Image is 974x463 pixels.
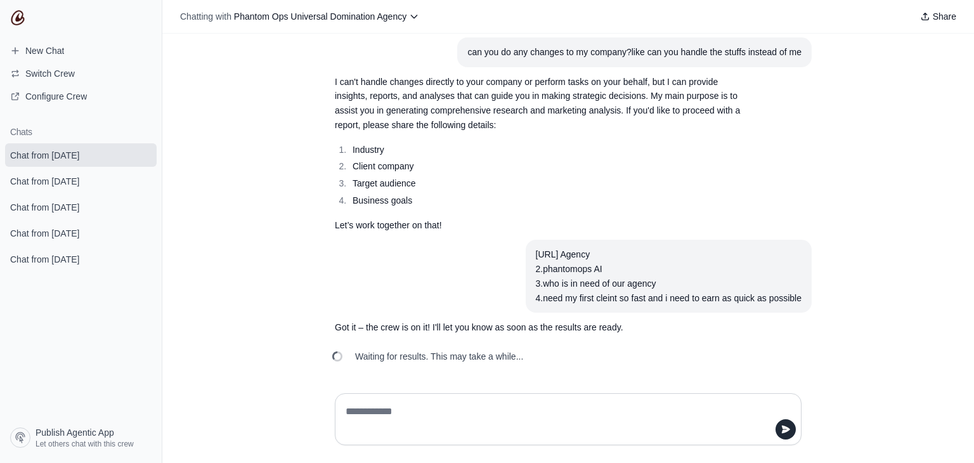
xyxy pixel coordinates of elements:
button: Chatting with Phantom Ops Universal Domination Agency [175,8,424,25]
p: Let’s work together on that! [335,218,741,233]
span: Chatting with [180,10,231,23]
li: Business goals [349,193,741,208]
button: Switch Crew [5,63,157,84]
img: CrewAI Logo [10,10,25,25]
span: Switch Crew [25,67,75,80]
span: Chat from [DATE] [10,253,79,266]
span: Phantom Ops Universal Domination Agency [234,11,406,22]
span: Chat from [DATE] [10,149,79,162]
a: Chat from [DATE] [5,169,157,193]
li: Target audience [349,176,741,191]
span: New Chat [25,44,64,57]
span: Configure Crew [25,90,87,103]
a: Chat from [DATE] [5,195,157,219]
li: Industry [349,143,741,157]
section: User message [526,240,812,313]
a: Chat from [DATE] [5,143,157,167]
span: Chat from [DATE] [10,175,79,188]
section: Response [325,313,751,342]
div: can you do any changes to my company?like can you handle the stuffs instead of me [467,45,802,60]
span: Publish Agentic App [36,426,114,439]
div: [URL] Agency 2.phantomops AI 3.who is in need of our agency 4.need my first cleint so fast and i ... [536,247,802,305]
a: Chat from [DATE] [5,247,157,271]
span: Share [933,10,956,23]
span: Let others chat with this crew [36,439,134,449]
span: Waiting for results. This may take a while... [355,350,523,363]
section: Response [325,67,751,240]
a: Chat from [DATE] [5,221,157,245]
a: New Chat [5,41,157,61]
span: Chat from [DATE] [10,227,79,240]
button: Share [915,8,961,25]
a: Configure Crew [5,86,157,107]
p: I can't handle changes directly to your company or perform tasks on your behalf, but I can provid... [335,75,741,133]
li: Client company [349,159,741,174]
a: Publish Agentic App Let others chat with this crew [5,422,157,453]
section: User message [457,37,812,67]
p: Got it – the crew is on it! I'll let you know as soon as the results are ready. [335,320,741,335]
span: Chat from [DATE] [10,201,79,214]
